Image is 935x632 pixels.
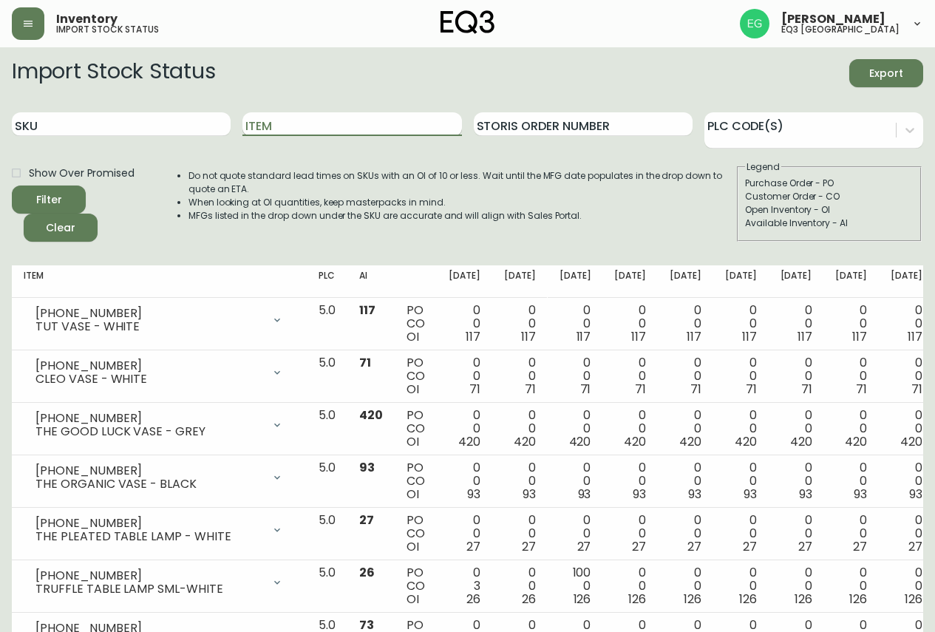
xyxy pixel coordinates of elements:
div: THE PLEATED TABLE LAMP - WHITE [35,530,262,543]
span: 27 [577,538,591,555]
div: 100 0 [560,566,591,606]
span: 93 [688,486,701,503]
span: Clear [35,219,86,237]
td: 5.0 [307,508,347,560]
span: 93 [744,486,757,503]
span: [PERSON_NAME] [781,13,885,25]
span: 117 [466,328,480,345]
div: Available Inventory - AI [745,217,914,230]
span: 126 [739,591,757,608]
div: 0 0 [891,461,922,501]
div: PO CO [407,356,425,396]
span: 71 [856,381,867,398]
span: 93 [633,486,646,503]
div: 0 0 [725,461,757,501]
img: db11c1629862fe82d63d0774b1b54d2b [740,9,769,38]
td: 5.0 [307,560,347,613]
div: 0 0 [614,514,646,554]
span: 26 [522,591,536,608]
div: 0 0 [891,356,922,396]
span: 117 [908,328,922,345]
h2: Import Stock Status [12,59,215,87]
td: 5.0 [307,298,347,350]
button: Export [849,59,923,87]
div: Customer Order - CO [745,190,914,203]
div: 0 0 [781,461,812,501]
div: 0 0 [725,566,757,606]
th: [DATE] [769,265,824,298]
div: PO CO [407,461,425,501]
span: 126 [795,591,812,608]
div: PO CO [407,514,425,554]
div: 0 0 [835,566,867,606]
button: Filter [12,186,86,214]
span: 420 [679,433,701,450]
div: 0 0 [614,461,646,501]
div: 0 0 [835,461,867,501]
div: THE GOOD LUCK VASE - GREY [35,425,262,438]
span: 117 [577,328,591,345]
span: 71 [525,381,536,398]
div: 0 0 [891,514,922,554]
span: 71 [690,381,701,398]
h5: import stock status [56,25,159,34]
div: 0 0 [891,409,922,449]
th: [DATE] [492,265,548,298]
div: 0 0 [560,461,591,501]
div: 0 0 [835,356,867,396]
div: 0 0 [614,356,646,396]
div: 0 0 [891,304,922,344]
span: 126 [684,591,701,608]
span: 126 [849,591,867,608]
span: 126 [905,591,922,608]
span: 117 [687,328,701,345]
div: 0 0 [504,514,536,554]
div: 0 0 [670,461,701,501]
span: 27 [687,538,701,555]
span: 27 [632,538,646,555]
span: 27 [522,538,536,555]
div: 0 0 [560,304,591,344]
div: [PHONE_NUMBER] [35,569,262,582]
span: Show Over Promised [29,166,135,181]
th: [DATE] [658,265,713,298]
div: 0 0 [449,356,480,396]
th: [DATE] [437,265,492,298]
li: Do not quote standard lead times on SKUs with an OI of 10 or less. Wait until the MFG date popula... [188,169,735,196]
div: 0 0 [560,409,591,449]
span: 93 [909,486,922,503]
span: 93 [467,486,480,503]
div: TRUFFLE TABLE LAMP SML-WHITE [35,582,262,596]
div: 0 0 [781,514,812,554]
div: 0 0 [835,514,867,554]
div: 0 0 [835,304,867,344]
div: [PHONE_NUMBER]CLEO VASE - WHITE [24,356,295,389]
th: [DATE] [548,265,603,298]
div: 0 0 [670,514,701,554]
div: 0 0 [781,304,812,344]
div: PO CO [407,566,425,606]
span: 126 [574,591,591,608]
span: 71 [635,381,646,398]
div: TUT VASE - WHITE [35,320,262,333]
span: 117 [631,328,646,345]
div: 0 3 [449,566,480,606]
div: 0 0 [781,566,812,606]
div: [PHONE_NUMBER] [35,517,262,530]
div: [PHONE_NUMBER] [35,307,262,320]
div: 0 0 [670,304,701,344]
span: Inventory [56,13,118,25]
span: 71 [359,354,371,371]
div: [PHONE_NUMBER] [35,464,262,478]
div: PO CO [407,409,425,449]
h5: eq3 [GEOGRAPHIC_DATA] [781,25,900,34]
div: THE ORGANIC VASE - BLACK [35,478,262,491]
span: 93 [523,486,536,503]
div: [PHONE_NUMBER]TUT VASE - WHITE [24,304,295,336]
div: 0 0 [670,409,701,449]
span: OI [407,433,419,450]
li: MFGs listed in the drop down under the SKU are accurate and will align with Sales Portal. [188,209,735,222]
div: 0 0 [560,356,591,396]
span: 93 [359,459,375,476]
span: 420 [900,433,922,450]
